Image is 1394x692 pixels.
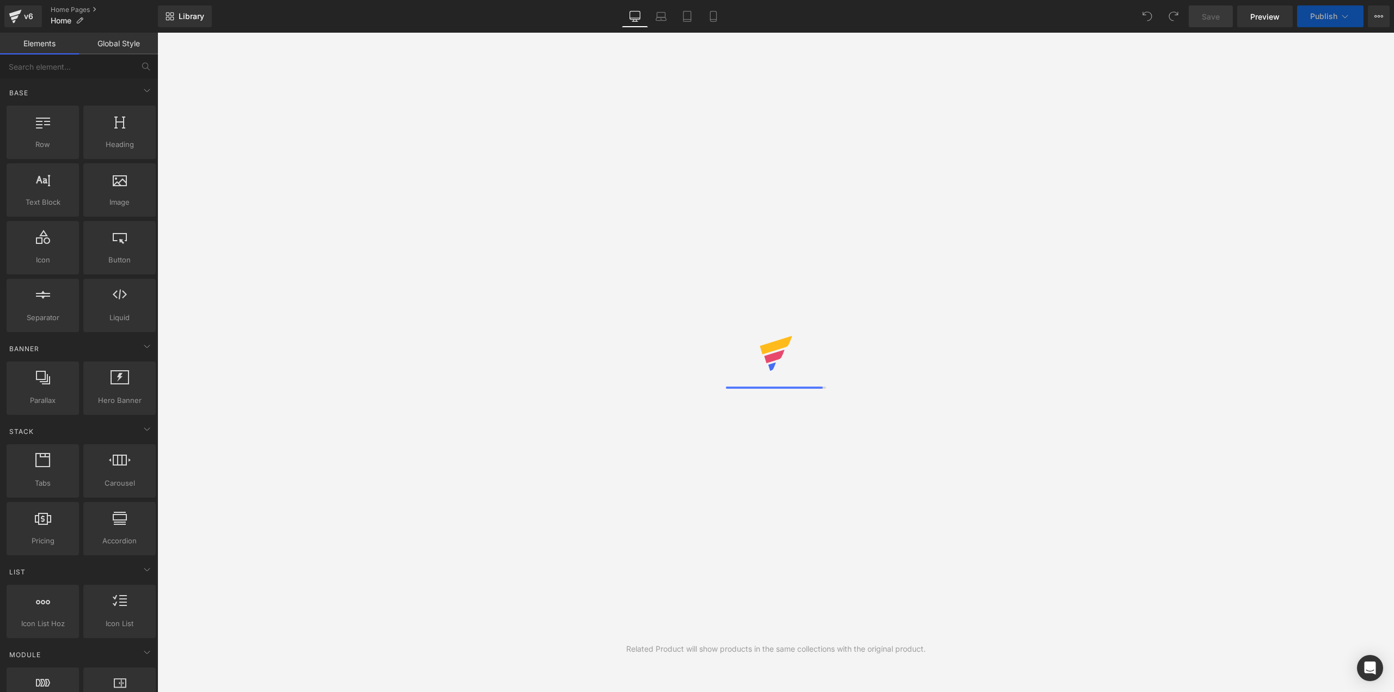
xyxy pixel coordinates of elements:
[8,567,27,577] span: List
[79,33,158,54] a: Global Style
[1202,11,1220,22] span: Save
[1368,5,1390,27] button: More
[1250,11,1280,22] span: Preview
[87,395,152,406] span: Hero Banner
[674,5,700,27] a: Tablet
[1310,12,1337,21] span: Publish
[10,312,76,323] span: Separator
[622,5,648,27] a: Desktop
[87,477,152,489] span: Carousel
[1136,5,1158,27] button: Undo
[10,535,76,547] span: Pricing
[1163,5,1184,27] button: Redo
[51,5,158,14] a: Home Pages
[87,618,152,629] span: Icon List
[1237,5,1293,27] a: Preview
[179,11,204,21] span: Library
[22,9,35,23] div: v6
[87,197,152,208] span: Image
[10,197,76,208] span: Text Block
[8,650,42,660] span: Module
[87,535,152,547] span: Accordion
[700,5,726,27] a: Mobile
[87,139,152,150] span: Heading
[10,618,76,629] span: Icon List Hoz
[10,139,76,150] span: Row
[8,88,29,98] span: Base
[1297,5,1364,27] button: Publish
[626,643,926,655] div: Related Product will show products in the same collections with the original product.
[10,254,76,266] span: Icon
[8,426,35,437] span: Stack
[8,344,40,354] span: Banner
[10,477,76,489] span: Tabs
[4,5,42,27] a: v6
[648,5,674,27] a: Laptop
[1357,655,1383,681] div: Open Intercom Messenger
[51,16,71,25] span: Home
[87,312,152,323] span: Liquid
[10,395,76,406] span: Parallax
[87,254,152,266] span: Button
[158,5,212,27] a: New Library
